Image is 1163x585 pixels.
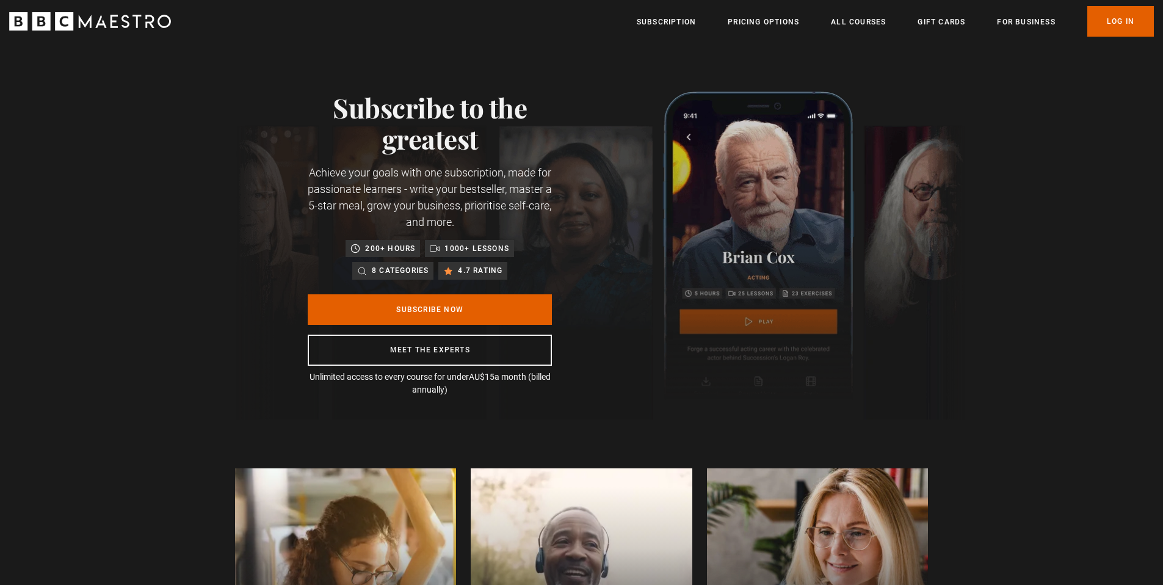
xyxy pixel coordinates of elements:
p: 1000+ lessons [444,242,509,255]
nav: Primary [637,6,1154,37]
p: 4.7 rating [458,264,502,277]
a: Pricing Options [728,16,799,28]
p: 200+ hours [365,242,415,255]
a: Subscribe Now [308,294,552,325]
p: Unlimited access to every course for under a month (billed annually) [308,371,552,396]
span: AU$15 [469,372,495,382]
h1: Subscribe to the greatest [308,92,552,154]
a: Subscription [637,16,696,28]
p: Achieve your goals with one subscription, made for passionate learners - write your bestseller, m... [308,164,552,230]
a: Log In [1087,6,1154,37]
p: 8 categories [372,264,429,277]
a: Gift Cards [918,16,965,28]
svg: BBC Maestro [9,12,171,31]
a: All Courses [831,16,886,28]
a: Meet the experts [308,335,552,366]
a: For business [997,16,1055,28]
